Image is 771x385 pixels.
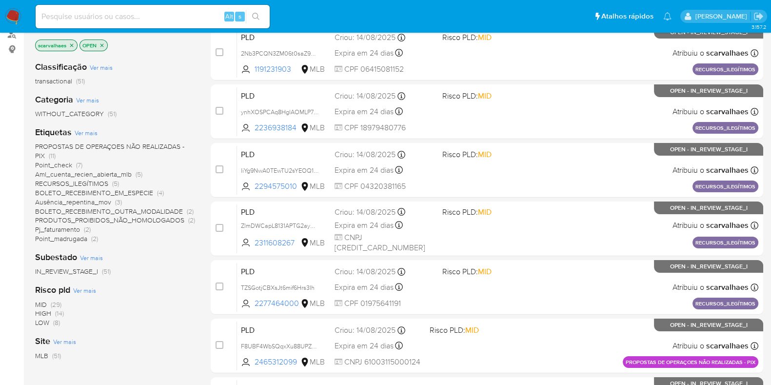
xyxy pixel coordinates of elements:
a: Notificações [663,12,672,20]
span: 3.157.2 [751,23,766,31]
a: Sair [753,11,764,21]
button: search-icon [246,10,266,23]
span: Atalhos rápidos [601,11,653,21]
span: Alt [225,12,233,21]
p: sara.carvalhaes@mercadopago.com.br [695,12,750,21]
input: Pesquise usuários ou casos... [36,10,270,23]
span: s [238,12,241,21]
